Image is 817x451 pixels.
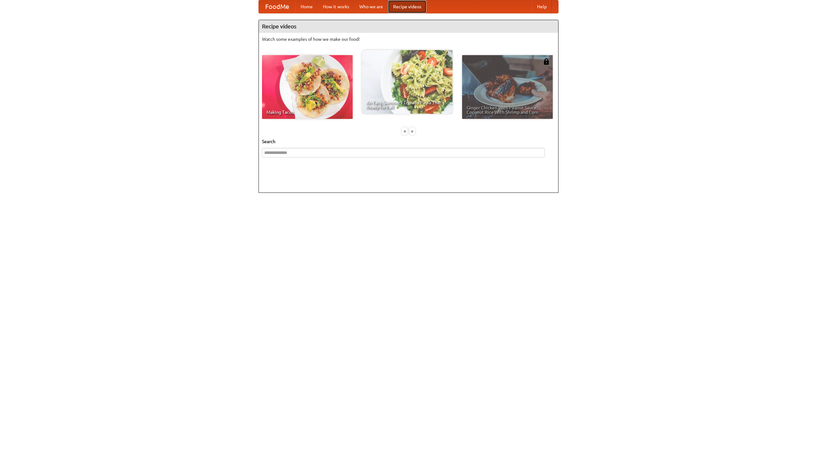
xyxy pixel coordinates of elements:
h4: Recipe videos [259,20,558,33]
a: Making Tacos [262,55,353,119]
a: Home [296,0,318,13]
h5: Search [262,138,555,145]
a: How it works [318,0,354,13]
span: An Easy, Summery Tomato Pasta That's Ready for Fall [366,100,448,109]
div: » [409,127,415,135]
a: Recipe videos [388,0,426,13]
img: 483408.png [543,58,550,65]
a: Who we are [354,0,388,13]
a: An Easy, Summery Tomato Pasta That's Ready for Fall [362,50,453,114]
div: « [402,127,408,135]
span: Making Tacos [266,110,348,114]
a: Help [532,0,552,13]
a: FoodMe [259,0,296,13]
p: Watch some examples of how we make our food! [262,36,555,42]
